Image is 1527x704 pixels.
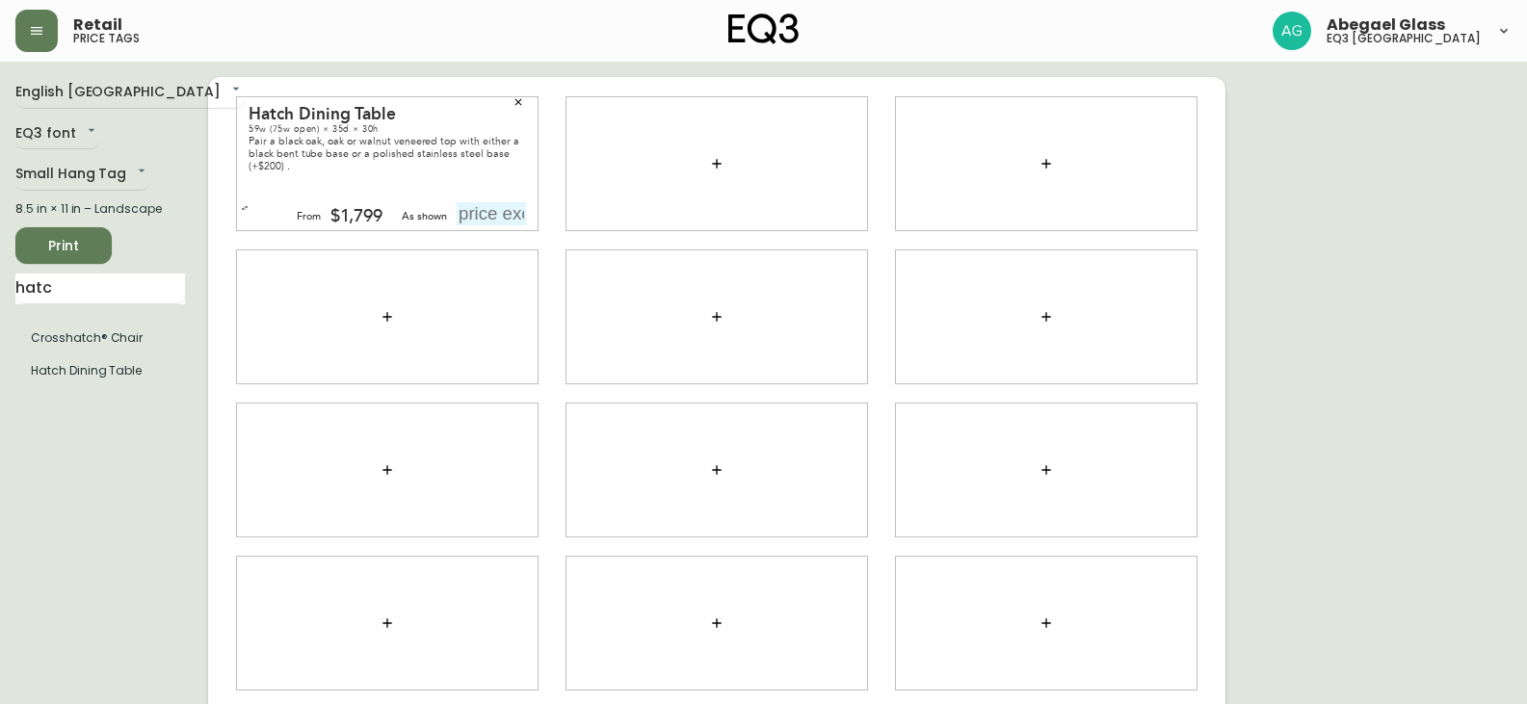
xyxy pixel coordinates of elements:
img: logo [728,13,800,44]
h5: eq3 [GEOGRAPHIC_DATA] [1327,33,1481,44]
span: Abegael Glass [1327,17,1445,33]
div: Hatch Dining Table [249,106,526,123]
input: price excluding $ [457,202,526,225]
div: Small Hang Tag [15,159,149,191]
div: 59w (75w open) × 35d × 30h [249,123,526,135]
li: Small Hang Tag [15,354,185,387]
div: EQ3 font [15,118,99,150]
span: Print [31,234,96,258]
div: As shown [402,208,447,225]
button: Print [15,227,112,264]
span: Retail [73,17,122,33]
div: $1,799 [330,208,383,225]
input: Search [15,274,185,304]
div: English [GEOGRAPHIC_DATA] [15,77,244,109]
div: Pair a black oak, oak or walnut veneered top with either a black bent tube base or a polished sta... [249,135,526,172]
h5: price tags [73,33,140,44]
div: From [297,208,321,225]
li: Small Hang Tag [15,322,185,354]
img: ffcb3a98c62deb47deacec1bf39f4e65 [1273,12,1311,50]
div: 8.5 in × 11 in – Landscape [15,200,185,218]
